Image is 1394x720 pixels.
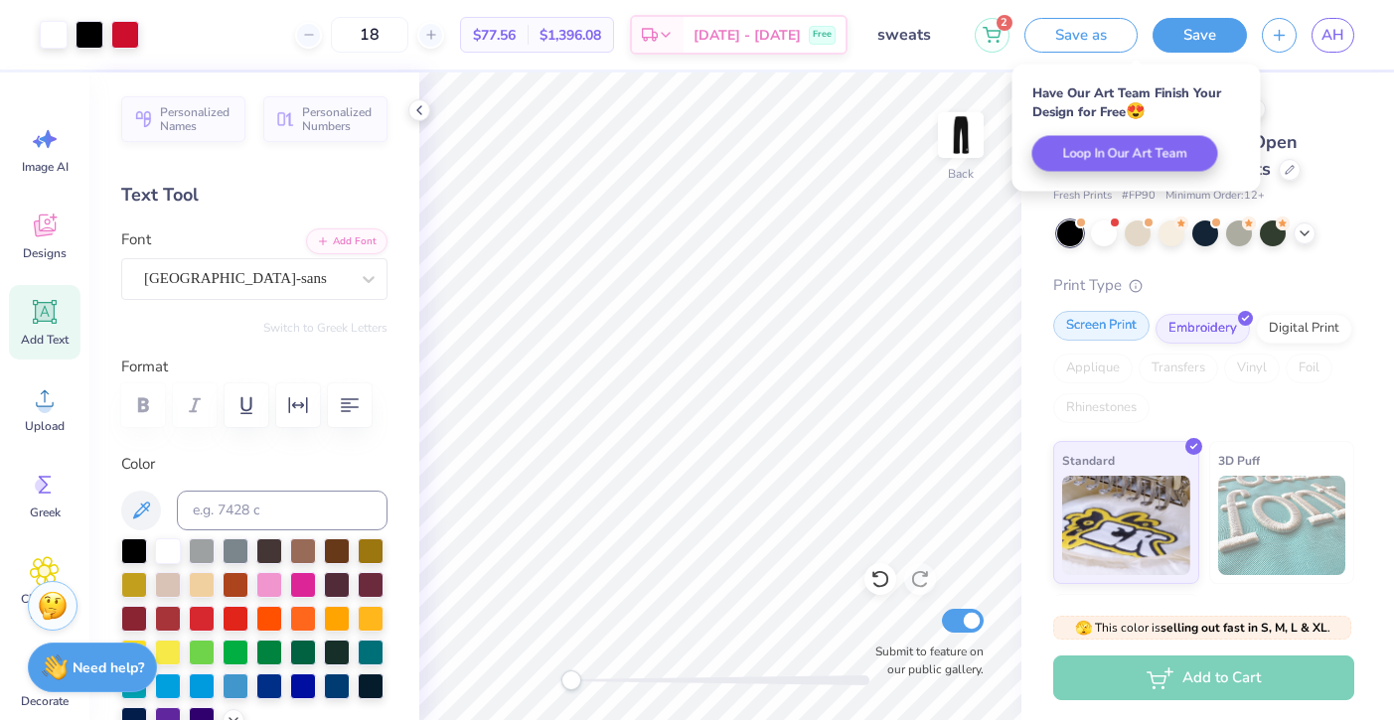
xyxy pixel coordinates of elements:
[1053,311,1150,341] div: Screen Print
[22,159,69,175] span: Image AI
[1032,84,1241,121] div: Have Our Art Team Finish Your Design for Free
[73,658,144,677] strong: Need help?
[975,18,1009,53] button: 2
[1032,136,1218,172] button: Loop In Our Art Team
[1075,619,1092,638] span: 🫣
[306,228,387,254] button: Add Font
[1053,354,1133,383] div: Applique
[1312,18,1354,53] a: AH
[1161,620,1327,636] strong: selling out fast in S, M, L & XL
[1053,393,1150,423] div: Rhinestones
[1224,354,1280,383] div: Vinyl
[263,96,387,142] button: Personalized Numbers
[1156,314,1250,344] div: Embroidery
[121,356,387,378] label: Format
[1053,274,1354,297] div: Print Type
[263,320,387,336] button: Switch to Greek Letters
[30,504,61,520] span: Greek
[121,228,151,251] label: Font
[160,105,233,133] span: Personalized Names
[1024,18,1138,53] button: Save as
[694,25,801,46] span: [DATE] - [DATE]
[948,165,974,183] div: Back
[540,25,601,46] span: $1,396.08
[23,245,67,261] span: Designs
[12,591,77,623] span: Clipart & logos
[1075,619,1330,637] span: This color is .
[473,25,516,46] span: $77.56
[1126,100,1146,122] span: 😍
[21,693,69,709] span: Decorate
[813,28,832,42] span: Free
[1062,476,1190,575] img: Standard
[1153,18,1247,53] button: Save
[1139,354,1218,383] div: Transfers
[121,96,245,142] button: Personalized Names
[1256,314,1352,344] div: Digital Print
[121,182,387,209] div: Text Tool
[1321,24,1344,47] span: AH
[331,17,408,53] input: – –
[862,15,960,55] input: Untitled Design
[21,332,69,348] span: Add Text
[121,453,387,476] label: Color
[302,105,376,133] span: Personalized Numbers
[1218,476,1346,575] img: 3D Puff
[1286,354,1332,383] div: Foil
[864,643,984,678] label: Submit to feature on our public gallery.
[941,115,981,155] img: Back
[997,15,1012,31] span: 2
[561,670,581,690] div: Accessibility label
[177,491,387,530] input: e.g. 7428 c
[25,418,65,434] span: Upload
[1062,450,1115,471] span: Standard
[1218,450,1260,471] span: 3D Puff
